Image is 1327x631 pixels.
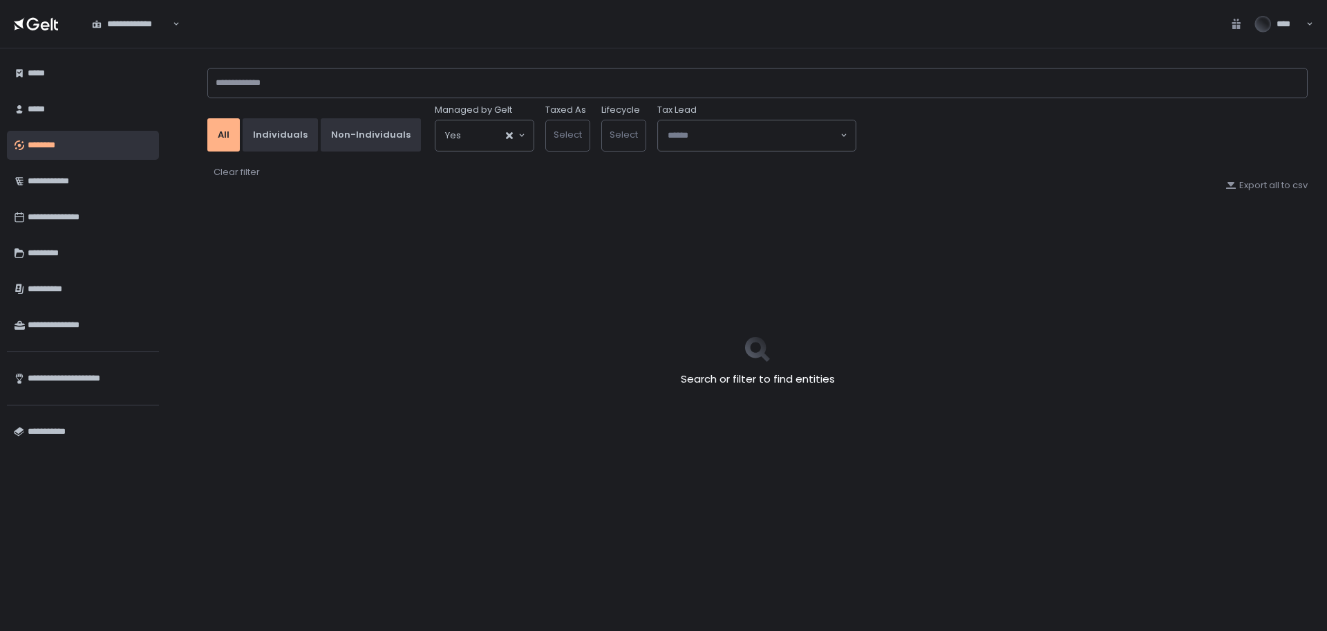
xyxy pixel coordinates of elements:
span: Tax Lead [657,104,697,116]
button: Non-Individuals [321,118,421,152]
div: Individuals [253,129,308,141]
span: Managed by Gelt [435,104,512,116]
button: Clear filter [213,165,261,179]
span: Select [610,128,638,141]
label: Lifecycle [601,104,640,116]
input: Search for option [461,129,505,143]
div: Search for option [83,10,180,39]
div: Search for option [435,120,534,151]
input: Search for option [668,129,839,143]
button: Clear Selected [506,132,513,139]
label: Taxed As [545,104,586,116]
span: Select [554,128,582,141]
button: Export all to csv [1225,179,1308,192]
button: All [207,118,240,152]
div: Search for option [658,120,856,151]
h2: Search or filter to find entities [681,372,835,387]
button: Individuals [243,118,318,152]
div: Clear filter [214,166,260,179]
div: Non-Individuals [331,129,411,141]
span: Yes [445,129,461,143]
div: All [218,129,229,141]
